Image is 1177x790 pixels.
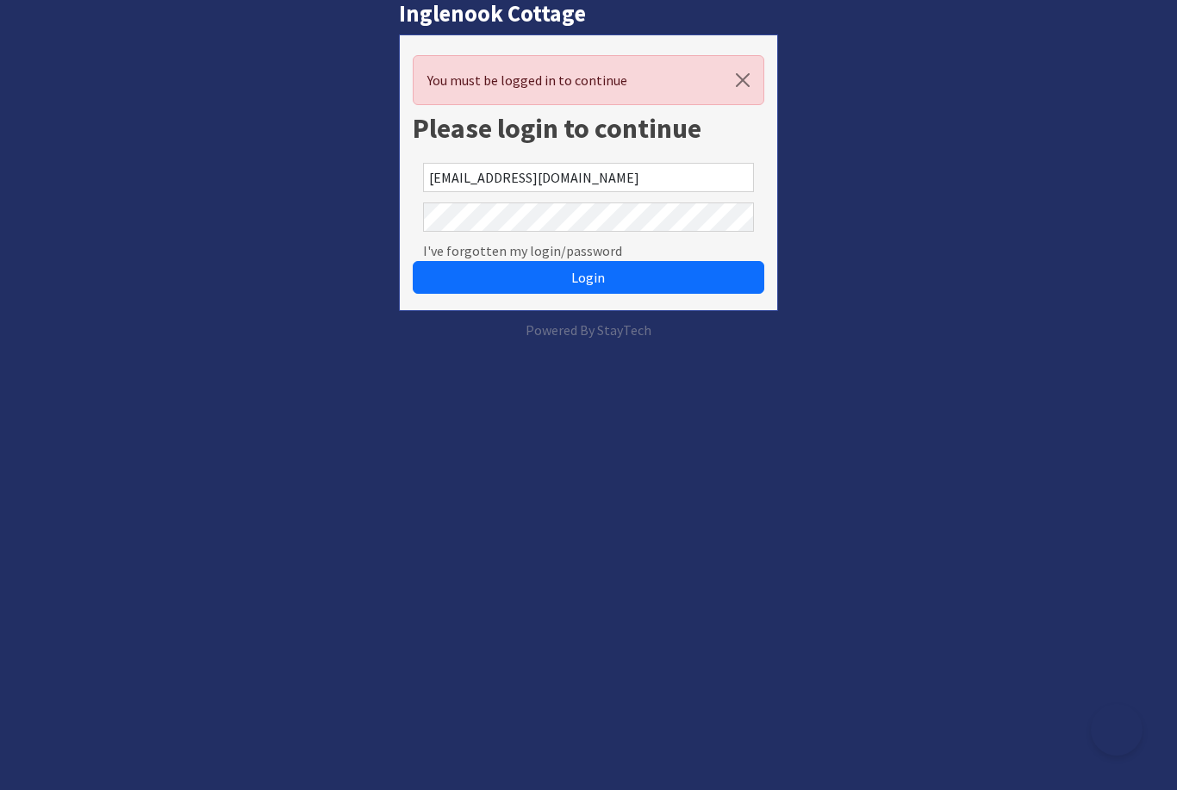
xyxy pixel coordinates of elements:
h1: Please login to continue [413,112,763,145]
div: You must be logged in to continue [413,55,763,105]
p: Powered By StayTech [399,320,777,340]
button: Login [413,261,763,294]
a: I've forgotten my login/password [423,240,622,261]
input: Email [423,163,753,192]
iframe: Toggle Customer Support [1091,704,1143,756]
span: Login [571,269,605,286]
